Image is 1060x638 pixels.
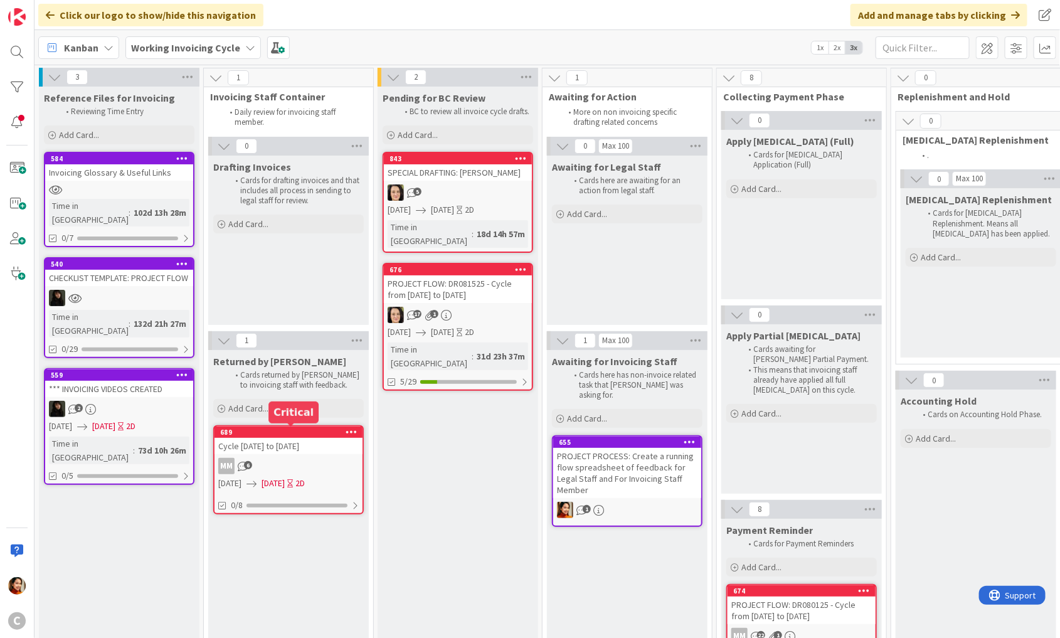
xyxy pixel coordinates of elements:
[390,265,532,274] div: 676
[213,161,291,173] span: Drafting Invoices
[741,344,875,365] li: Cards awaiting for [PERSON_NAME] Partial Payment.
[920,114,941,129] span: 0
[431,203,454,216] span: [DATE]
[472,349,474,363] span: :
[829,41,845,54] span: 2x
[553,502,701,518] div: PM
[51,371,193,380] div: 559
[223,107,359,128] li: Daily review for invoicing staff member.
[749,307,770,322] span: 0
[38,4,263,26] div: Click our logo to show/hide this navigation
[726,524,813,536] span: Payment Reminder
[728,585,876,597] div: 674
[431,326,454,339] span: [DATE]
[553,448,701,498] div: PROJECT PROCESS: Create a running flow spreadsheet of feedback for Legal Staff and For Invoicing ...
[384,264,532,303] div: 676PROJECT FLOW: DR081525 - Cycle from [DATE] to [DATE]
[384,307,532,323] div: BL
[413,310,421,318] span: 17
[26,2,57,17] span: Support
[8,577,26,595] img: PM
[921,208,1054,239] li: Cards for [MEDICAL_DATA] Replenishment. Means all [MEDICAL_DATA] has been applied.
[921,252,961,263] span: Add Card...
[728,585,876,624] div: 674PROJECT FLOW: DR080125 - Cycle from [DATE] to [DATE]
[218,477,241,490] span: [DATE]
[45,153,193,164] div: 584
[61,231,73,245] span: 0/7
[567,176,701,196] li: Cards here are awaiting for an action from legal staff.
[49,420,72,433] span: [DATE]
[901,395,977,407] span: Accounting Hold
[474,227,528,241] div: 18d 14h 57m
[131,41,240,54] b: Working Invoicing Cycle
[44,92,175,104] span: Reference Files for Invoicing
[228,70,249,85] span: 1
[213,355,346,368] span: Returned by Breanna
[398,107,531,117] li: BC to review all invoice cycle drafts.
[45,258,193,270] div: 540
[915,70,936,85] span: 0
[390,154,532,163] div: 843
[398,129,438,141] span: Add Card...
[59,107,193,117] li: Reviewing Time Entry
[567,370,701,401] li: Cards here has non-invoice related task that [PERSON_NAME] was asking for.
[923,373,945,388] span: 0
[384,153,532,181] div: 843SPECIAL DRAFTING: [PERSON_NAME]
[210,90,358,103] span: Invoicing Staff Container
[92,420,115,433] span: [DATE]
[552,355,677,368] span: Awaiting for Invoicing Staff
[220,428,363,437] div: 689
[567,208,607,220] span: Add Card...
[45,153,193,181] div: 584Invoicing Glossary & Useful Links
[66,70,88,85] span: 3
[228,176,362,206] li: Cards for drafting invoices and that includes all process in sending to legal staff for review.
[45,381,193,397] div: *** INVOICING VIDEOS CREATED
[602,143,629,149] div: Max 100
[405,70,427,85] span: 2
[228,403,268,414] span: Add Card...
[45,370,193,381] div: 559
[215,458,363,474] div: MM
[845,41,862,54] span: 3x
[244,461,252,469] span: 6
[916,410,1049,420] li: Cards on Accounting Hold Phase.
[741,183,782,194] span: Add Card...
[388,203,411,216] span: [DATE]
[741,561,782,573] span: Add Card...
[49,290,65,306] img: ES
[741,150,875,171] li: Cards for [MEDICAL_DATA] Application (Full)
[557,502,573,518] img: PM
[552,161,661,173] span: Awaiting for Legal Staff
[388,184,404,201] img: BL
[129,206,130,220] span: :
[553,437,701,498] div: 655PROJECT PROCESS: Create a running flow spreadsheet of feedback for Legal Staff and For Invoici...
[465,326,474,339] div: 2D
[602,338,629,344] div: Max 100
[583,505,591,513] span: 1
[59,129,99,141] span: Add Card...
[876,36,970,59] input: Quick Filter...
[575,333,596,348] span: 1
[903,134,1050,146] span: Retainer Replenishment
[388,326,411,339] span: [DATE]
[384,275,532,303] div: PROJECT FLOW: DR081525 - Cycle from [DATE] to [DATE]
[45,270,193,286] div: CHECKLIST TEMPLATE: PROJECT FLOW
[49,310,129,338] div: Time in [GEOGRAPHIC_DATA]
[273,407,314,418] h5: Critical
[45,401,193,417] div: ES
[549,90,696,103] span: Awaiting for Action
[384,264,532,275] div: 676
[388,220,472,248] div: Time in [GEOGRAPHIC_DATA]
[741,539,875,549] li: Cards for Payment Reminders
[295,477,305,490] div: 2D
[575,139,596,154] span: 0
[384,184,532,201] div: BL
[228,370,362,391] li: Cards returned by [PERSON_NAME] to invoicing staff with feedback.
[236,333,257,348] span: 1
[956,176,983,182] div: Max 100
[567,413,607,424] span: Add Card...
[928,171,950,186] span: 0
[915,151,1051,161] li: .
[388,307,404,323] img: BL
[812,41,829,54] span: 1x
[45,370,193,397] div: 559*** INVOICING VIDEOS CREATED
